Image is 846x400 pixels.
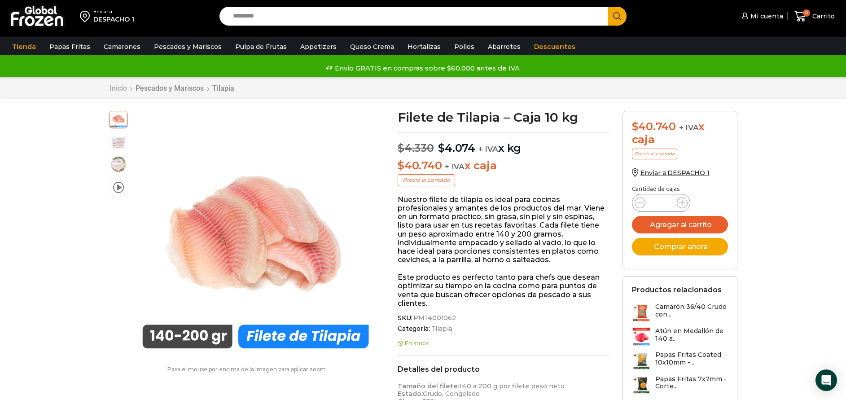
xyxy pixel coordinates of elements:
a: Pescados y Mariscos [135,84,204,92]
p: Precio al contado [632,149,677,159]
h1: Filete de Tilapia – Caja 10 kg [398,111,609,123]
a: Papas Fritas 7x7mm - Corte... [632,375,728,395]
span: $ [398,141,404,154]
button: Comprar ahora [632,238,728,255]
div: x caja [632,120,728,146]
span: $ [398,159,404,172]
a: Inicio [109,84,127,92]
div: Open Intercom Messenger [815,369,837,391]
p: x caja [398,159,609,172]
p: Cantidad de cajas [632,186,728,192]
span: + IVA [445,162,465,171]
span: Carrito [810,12,835,21]
bdi: 40.740 [398,159,442,172]
bdi: 4.074 [438,141,475,154]
div: DESPACHO 1 [93,15,134,24]
span: Categoría: [398,325,609,333]
a: 0 Carrito [792,6,837,27]
bdi: 4.330 [398,141,434,154]
a: Camarones [99,38,145,55]
a: Tienda [8,38,40,55]
a: Appetizers [296,38,341,55]
a: Hortalizas [403,38,445,55]
a: Abarrotes [483,38,525,55]
span: tilapia-filete [110,110,127,128]
button: Search button [608,7,627,26]
p: Pasa el mouse por encima de la imagen para aplicar zoom [109,366,385,373]
button: Agregar al carrito [632,216,728,233]
h3: Papas Fritas 7x7mm - Corte... [655,375,728,391]
a: Papas Fritas [45,38,95,55]
a: Pollos [450,38,479,55]
p: Este producto es perfecto tanto para chefs que desean optimizar su tiempo en la cocina como para ... [398,273,609,308]
a: Pulpa de Frutas [231,38,291,55]
p: x kg [398,132,609,155]
span: PM14001062 [412,314,456,322]
a: Enviar a DESPACHO 1 [632,169,710,177]
bdi: 40.740 [632,120,676,133]
a: Tilapia [212,84,235,92]
h3: Atún en Medallón de 140 a... [655,327,728,343]
span: $ [632,120,639,133]
h3: Papas Fritas Coated 10x10mm -... [655,351,728,366]
h2: Detalles del producto [398,365,609,374]
span: Mi cuenta [748,12,783,21]
p: En stock [398,340,609,347]
a: Descuentos [530,38,580,55]
a: Atún en Medallón de 140 a... [632,327,728,347]
a: Queso Crema [346,38,399,55]
input: Product quantity [653,197,670,209]
p: Nuestro filete de tilapia es ideal para cocinas profesionales y amantes de los productos del mar.... [398,195,609,264]
img: address-field-icon.svg [80,9,93,24]
span: tilapia-4 [110,133,127,151]
h2: Productos relacionados [632,286,722,294]
strong: Tamaño del filete: [398,382,459,390]
h3: Camarón 36/40 Crudo con... [655,303,728,318]
span: + IVA [478,145,498,154]
nav: Breadcrumb [109,84,235,92]
a: Mi cuenta [739,7,783,25]
a: Papas Fritas Coated 10x10mm -... [632,351,728,370]
a: Pescados y Mariscos [149,38,226,55]
span: SKU: [398,314,609,322]
span: $ [438,141,445,154]
span: 0 [803,9,810,17]
span: + IVA [679,123,699,132]
a: Tilapia [430,325,452,333]
span: Enviar a DESPACHO 1 [640,169,710,177]
strong: Estado: [398,390,423,398]
p: Precio al contado [398,174,455,186]
a: Camarón 36/40 Crudo con... [632,303,728,322]
div: Enviar a [93,9,134,15]
span: plato-tilapia [110,155,127,173]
